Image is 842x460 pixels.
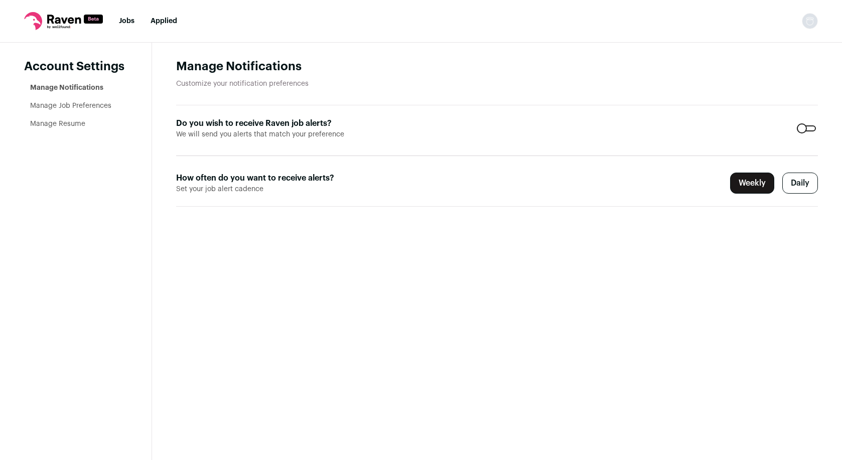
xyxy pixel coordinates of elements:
[30,120,85,127] a: Manage Resume
[151,18,177,25] a: Applied
[30,102,111,109] a: Manage Job Preferences
[119,18,134,25] a: Jobs
[176,59,818,75] h1: Manage Notifications
[176,129,385,139] span: We will send you alerts that match your preference
[730,173,774,194] label: Weekly
[24,59,127,75] header: Account Settings
[176,79,818,89] p: Customize your notification preferences
[802,13,818,29] img: nopic.png
[30,84,103,91] a: Manage Notifications
[176,184,385,194] span: Set your job alert cadence
[782,173,818,194] label: Daily
[176,172,385,184] label: How often do you want to receive alerts?
[802,13,818,29] button: Open dropdown
[176,117,385,129] label: Do you wish to receive Raven job alerts?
